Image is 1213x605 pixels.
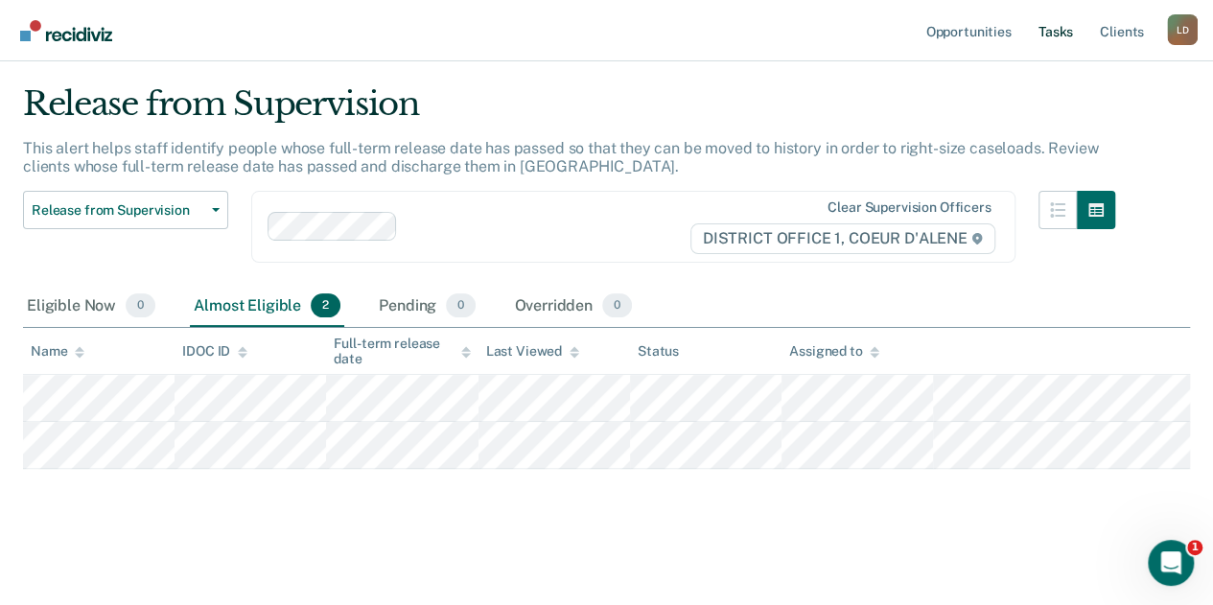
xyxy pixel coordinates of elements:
img: Recidiviz [20,20,112,41]
span: 2 [311,293,340,318]
div: IDOC ID [182,343,247,360]
div: Almost Eligible2 [190,286,344,328]
span: 0 [126,293,155,318]
span: 0 [602,293,632,318]
span: 0 [446,293,476,318]
iframe: Intercom live chat [1148,540,1194,586]
span: Release from Supervision [32,202,204,219]
div: Last Viewed [486,343,579,360]
div: Name [31,343,84,360]
button: Profile dropdown button [1167,14,1198,45]
div: Assigned to [789,343,879,360]
span: 1 [1187,540,1202,555]
div: Full-term release date [334,336,470,368]
span: DISTRICT OFFICE 1, COEUR D'ALENE [690,223,995,254]
div: Pending0 [375,286,479,328]
div: Clear supervision officers [828,199,991,216]
div: Overridden0 [510,286,636,328]
p: This alert helps staff identify people whose full-term release date has passed so that they can b... [23,139,1098,175]
div: Eligible Now0 [23,286,159,328]
button: Release from Supervision [23,191,228,229]
div: Release from Supervision [23,84,1115,139]
div: L D [1167,14,1198,45]
div: Status [638,343,679,360]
